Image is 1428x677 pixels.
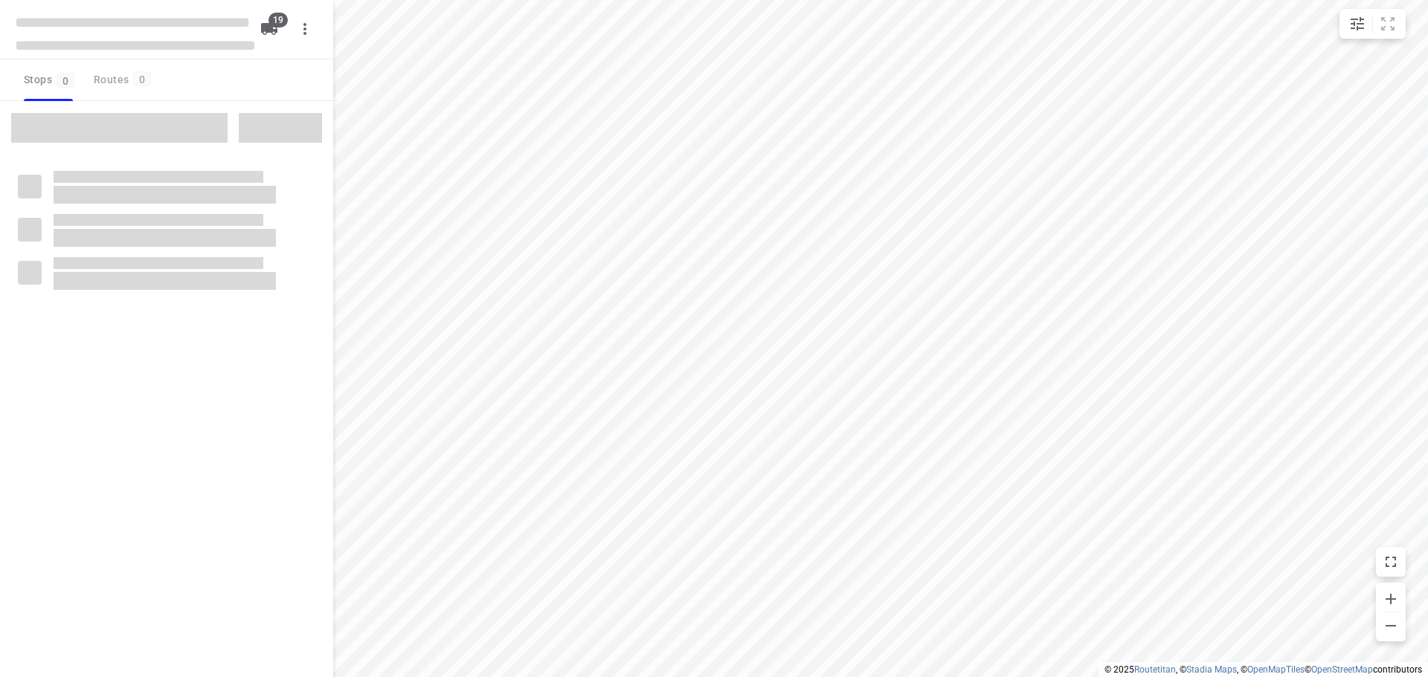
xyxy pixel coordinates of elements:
[1339,9,1406,39] div: small contained button group
[1342,9,1372,39] button: Map settings
[1247,664,1305,675] a: OpenMapTiles
[1311,664,1373,675] a: OpenStreetMap
[1104,664,1422,675] li: © 2025 , © , © © contributors
[1186,664,1237,675] a: Stadia Maps
[1134,664,1176,675] a: Routetitan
